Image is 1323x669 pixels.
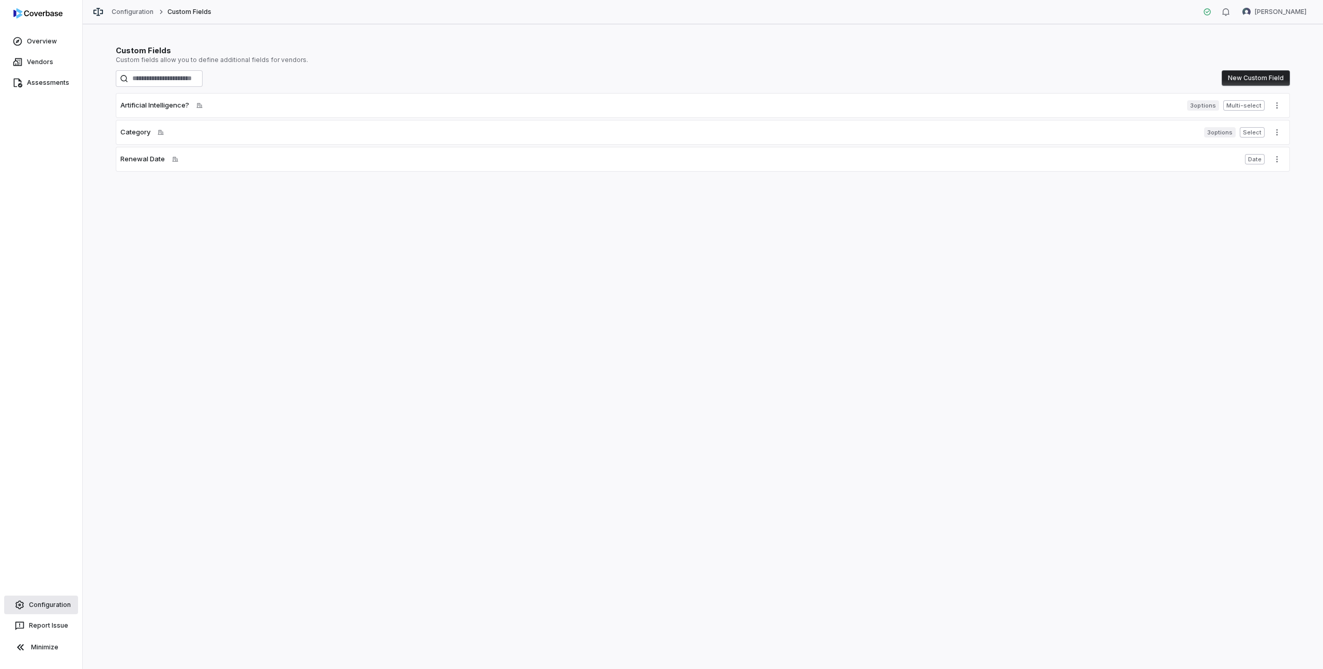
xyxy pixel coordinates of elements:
h1: Custom Fields [116,45,1290,56]
button: Report Issue [4,616,78,635]
span: Renewal Date [120,154,165,164]
a: Vendors [2,53,80,71]
button: Mike Lewis avatar[PERSON_NAME] [1236,4,1313,20]
span: Select [1240,127,1265,138]
a: Configuration [4,596,78,614]
img: Mike Lewis avatar [1242,8,1251,16]
span: 3 options [1204,127,1236,138]
a: Assessments [2,73,80,92]
button: New Custom Field [1222,70,1290,86]
button: More actions [1269,151,1285,167]
span: Category [120,127,150,138]
span: 3 options [1187,100,1219,111]
button: Minimize [4,637,78,658]
img: logo-D7KZi-bG.svg [13,8,63,19]
button: More actions [1269,125,1285,140]
span: [PERSON_NAME] [1255,8,1306,16]
span: Multi-select [1223,100,1265,111]
p: Custom fields allow you to define additional fields for vendors. [116,56,1290,64]
span: Artificial Intelligence? [120,100,189,111]
button: More actions [1269,98,1285,113]
a: Configuration [112,8,154,16]
span: Custom Fields [167,8,212,16]
a: Overview [2,32,80,51]
span: Date [1245,154,1265,164]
